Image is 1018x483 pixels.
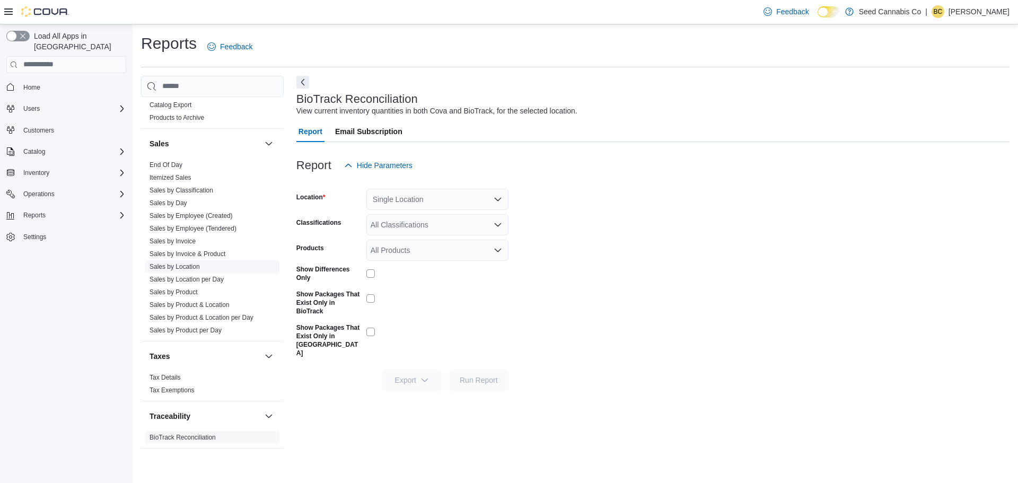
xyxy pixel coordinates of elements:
a: Sales by Product & Location per Day [150,314,253,321]
button: Open list of options [494,246,502,254]
span: Home [19,81,126,94]
button: Reports [19,209,50,222]
span: Reports [23,211,46,219]
button: Sales [262,137,275,150]
p: [PERSON_NAME] [949,5,1010,18]
span: Catalog [23,147,45,156]
label: Location [296,193,326,201]
button: Run Report [449,370,508,391]
button: Sales [150,138,260,149]
label: Show Packages That Exist Only in BioTrack [296,290,362,315]
a: Sales by Location per Day [150,276,224,283]
a: Sales by Employee (Created) [150,212,233,219]
a: Tax Exemptions [150,387,195,394]
button: Home [2,80,130,95]
span: Email Subscription [335,121,402,142]
span: Sales by Product per Day [150,326,222,335]
button: Traceability [150,411,260,421]
span: Load All Apps in [GEOGRAPHIC_DATA] [30,31,126,52]
a: Sales by Employee (Tendered) [150,225,236,232]
div: Products [141,99,284,128]
h3: Traceability [150,411,190,421]
div: View current inventory quantities in both Cova and BioTrack, for the selected location. [296,106,577,117]
a: Sales by Product per Day [150,327,222,334]
input: Dark Mode [818,6,840,17]
span: Inventory [23,169,49,177]
a: Sales by Product [150,288,198,296]
a: End Of Day [150,161,182,169]
span: Catalog [19,145,126,158]
div: Bonnie Caldwell [932,5,944,18]
button: Hide Parameters [340,155,417,176]
a: Settings [19,231,50,243]
span: Operations [19,188,126,200]
img: Cova [21,6,69,17]
button: Open list of options [494,195,502,204]
h3: BioTrack Reconciliation [296,93,418,106]
button: Customers [2,122,130,138]
h3: Report [296,159,331,172]
span: Feedback [220,41,252,52]
span: Settings [23,233,46,241]
a: Products to Archive [150,114,204,121]
a: Feedback [759,1,813,22]
span: Products to Archive [150,113,204,122]
a: Sales by Classification [150,187,213,194]
p: | [925,5,927,18]
a: Tax Details [150,374,181,381]
span: Report [299,121,322,142]
a: Catalog Export [150,101,191,109]
a: Sales by Day [150,199,187,207]
label: Products [296,244,324,252]
span: Itemized Sales [150,173,191,182]
a: Itemized Sales [150,174,191,181]
a: Sales by Location [150,263,200,270]
span: Reports [19,209,126,222]
span: Sales by Product & Location per Day [150,313,253,322]
h1: Reports [141,33,197,54]
span: Inventory [19,166,126,179]
button: Next [296,76,309,89]
a: Sales by Invoice [150,238,196,245]
span: Hide Parameters [357,160,413,171]
span: Users [19,102,126,115]
button: Taxes [262,350,275,363]
h3: Taxes [150,351,170,362]
span: BC [934,5,943,18]
button: Export [382,370,442,391]
a: Feedback [203,36,257,57]
label: Classifications [296,218,341,227]
span: Sales by Location [150,262,200,271]
button: Catalog [19,145,49,158]
a: Sales by Product & Location [150,301,230,309]
a: Customers [19,124,58,137]
button: Traceability [262,410,275,423]
button: Open list of options [494,221,502,229]
span: Sales by Classification [150,186,213,195]
div: Taxes [141,371,284,401]
span: Export [389,370,435,391]
button: Settings [2,229,130,244]
span: Sales by Invoice [150,237,196,245]
h3: Sales [150,138,169,149]
span: Customers [23,126,54,135]
button: Catalog [2,144,130,159]
span: Sales by Location per Day [150,275,224,284]
span: BioTrack Reconciliation [150,433,216,442]
a: Home [19,81,45,94]
span: Sales by Employee (Created) [150,212,233,220]
button: Operations [19,188,59,200]
div: Sales [141,159,284,341]
a: Sales by Invoice & Product [150,250,225,258]
a: BioTrack Reconciliation [150,434,216,441]
button: Reports [2,208,130,223]
p: Seed Cannabis Co [859,5,922,18]
button: Inventory [19,166,54,179]
button: Users [19,102,44,115]
div: Traceability [141,431,284,448]
span: Customers [19,124,126,137]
